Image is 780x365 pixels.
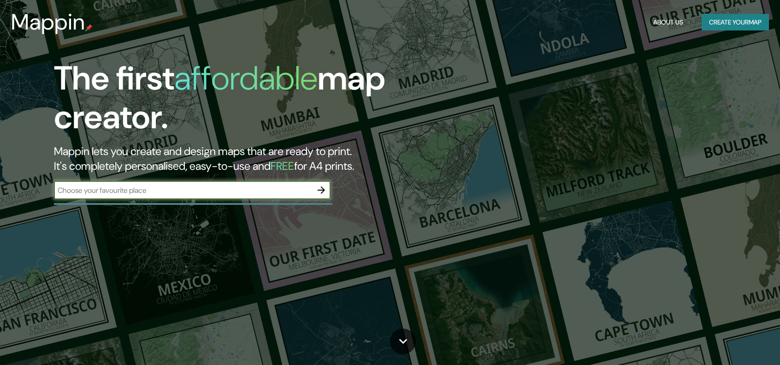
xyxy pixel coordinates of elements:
[702,14,769,31] button: Create yourmap
[54,185,312,196] input: Choose your favourite place
[650,14,687,31] button: About Us
[54,59,444,144] h1: The first map creator.
[271,159,294,173] h5: FREE
[54,144,444,174] h2: Mappin lets you create and design maps that are ready to print. It's completely personalised, eas...
[85,24,93,31] img: mappin-pin
[11,9,85,35] h3: Mappin
[174,57,318,100] h1: affordable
